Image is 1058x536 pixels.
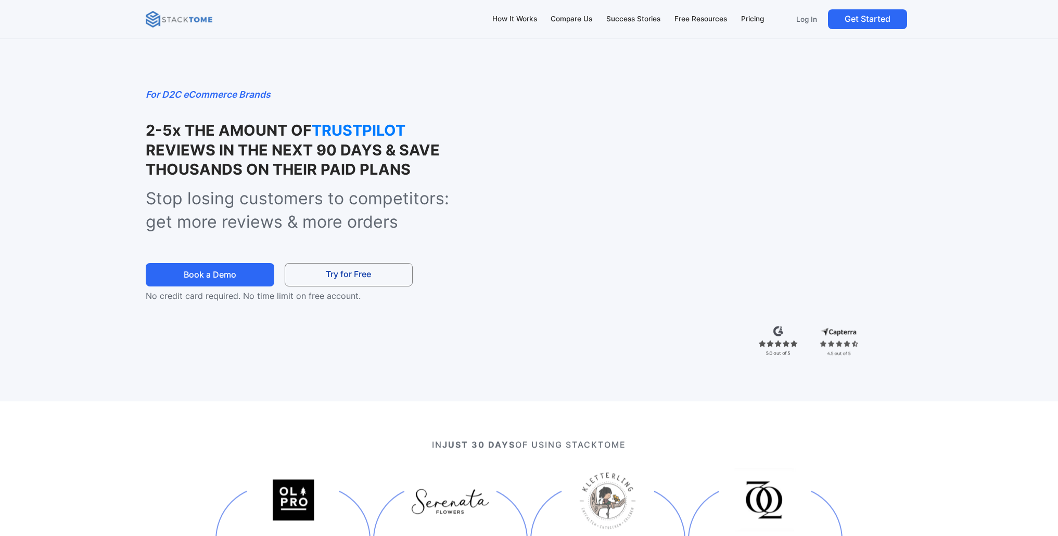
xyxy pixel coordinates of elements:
[146,263,274,286] a: Book a Demo
[741,14,764,25] div: Pricing
[669,8,732,30] a: Free Resources
[606,14,660,25] div: Success Stories
[146,121,312,139] strong: 2-5x THE AMOUNT OF
[551,14,592,25] div: Compare Us
[146,141,440,178] strong: REVIEWS IN THE NEXT 90 DAYS & SAVE THOUSANDS ON THEIR PAID PLANS
[146,290,431,302] p: No credit card required. No time limit on free account.
[285,263,413,286] a: Try for Free
[442,439,515,450] strong: JUST 30 DAYS
[492,14,537,25] div: How It Works
[487,8,542,30] a: How It Works
[789,9,824,29] a: Log In
[674,14,727,25] div: Free Resources
[184,438,874,451] p: IN OF USING STACKTOME
[602,8,666,30] a: Success Stories
[736,8,769,30] a: Pricing
[146,89,271,100] em: For D2C eCommerce Brands
[312,121,416,140] strong: TRUSTPILOT
[498,87,912,320] iframe: StackTome- product_demo 07.24 - 1.3x speed (1080p)
[828,9,907,29] a: Get Started
[796,15,817,24] p: Log In
[546,8,597,30] a: Compare Us
[146,187,475,234] p: Stop losing customers to competitors: get more reviews & more orders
